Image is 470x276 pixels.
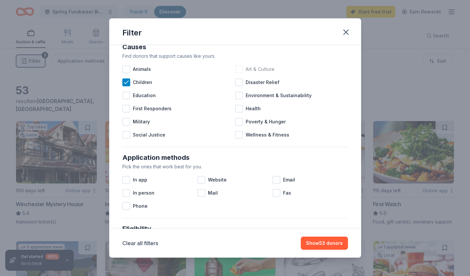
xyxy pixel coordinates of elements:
div: Causes [122,42,348,52]
span: In app [133,176,147,184]
span: Animals [133,65,151,73]
span: Mail [208,189,218,197]
span: Art & Culture [246,65,275,73]
div: Pick the ones that work best for you. [122,163,348,171]
button: Clear all filters [122,239,158,247]
button: Show53 donors [301,237,348,250]
span: Phone [133,202,148,210]
span: Email [283,176,295,184]
span: Education [133,92,156,99]
span: Wellness & Fitness [246,131,289,139]
span: Social Justice [133,131,165,139]
span: Environment & Sustainability [246,92,312,99]
span: Disaster Relief [246,78,279,86]
div: Find donors that support causes like yours. [122,52,348,60]
div: Filter [122,28,142,38]
span: Military [133,118,150,126]
span: First Responders [133,105,172,113]
span: Website [208,176,227,184]
span: In person [133,189,154,197]
span: Children [133,78,152,86]
div: Eligibility [122,223,348,234]
span: Poverty & Hunger [246,118,286,126]
div: Application methods [122,152,348,163]
span: Health [246,105,261,113]
span: Fax [283,189,291,197]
